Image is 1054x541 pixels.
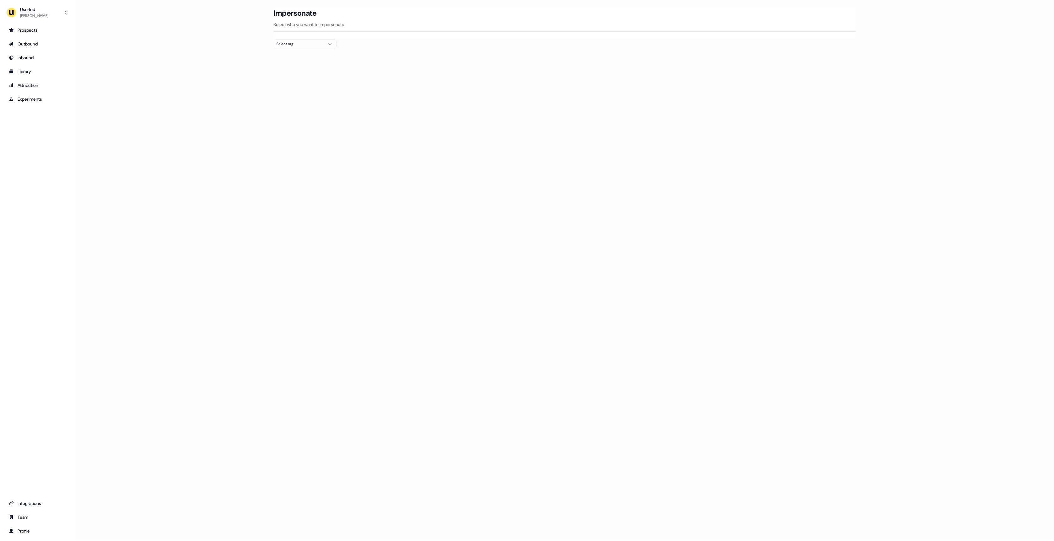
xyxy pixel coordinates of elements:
a: Go to prospects [5,25,70,35]
a: Go to templates [5,66,70,77]
button: Select org [274,40,336,48]
a: Go to outbound experience [5,39,70,49]
div: Profile [9,528,66,534]
p: Select who you want to impersonate [274,21,856,28]
a: Go to Inbound [5,53,70,63]
a: Go to profile [5,526,70,536]
div: Team [9,514,66,520]
div: Integrations [9,500,66,507]
h3: Impersonate [274,8,317,18]
a: Go to experiments [5,94,70,104]
div: Attribution [9,82,66,88]
a: Go to integrations [5,498,70,508]
a: Go to attribution [5,80,70,90]
div: Inbound [9,55,66,61]
div: Experiments [9,96,66,102]
div: Select org [277,41,324,47]
div: Library [9,68,66,75]
div: Outbound [9,41,66,47]
button: Userled[PERSON_NAME] [5,5,70,20]
div: Userled [20,6,48,13]
div: Prospects [9,27,66,33]
a: Go to team [5,512,70,522]
div: [PERSON_NAME] [20,13,48,19]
